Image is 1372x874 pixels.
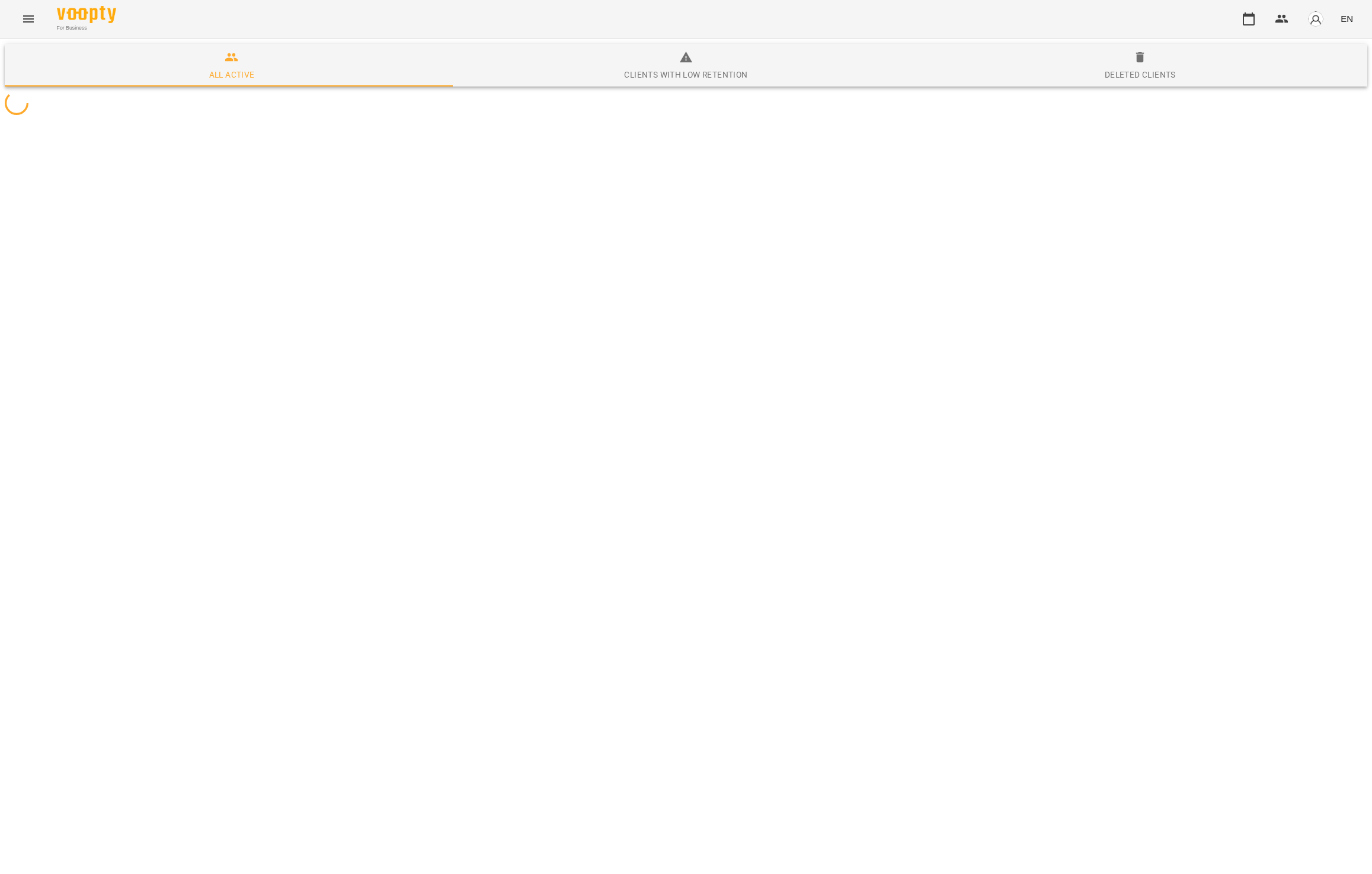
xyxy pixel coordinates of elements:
span: For Business [57,24,116,32]
img: avatar_s.png [1307,11,1324,27]
div: Deleted clients [1105,68,1176,82]
div: Clients with low retention [624,68,747,82]
button: EN [1336,8,1358,30]
span: EN [1341,12,1353,25]
div: All active [209,68,255,82]
img: Voopty Logo [57,6,116,23]
button: Menu [14,5,43,33]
